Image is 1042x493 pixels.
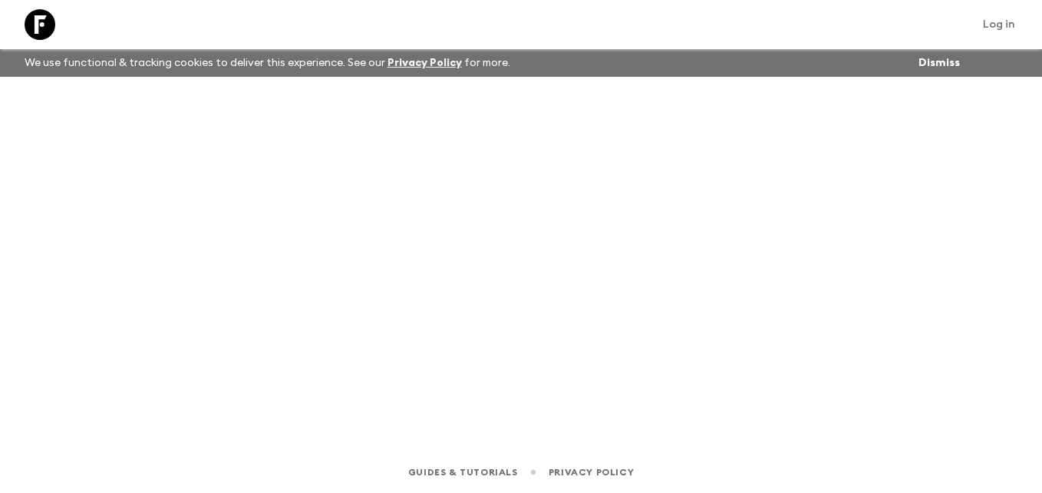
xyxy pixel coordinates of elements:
a: Privacy Policy [387,58,462,68]
p: We use functional & tracking cookies to deliver this experience. See our for more. [18,49,516,77]
a: Privacy Policy [549,464,634,481]
a: Log in [974,14,1024,35]
button: Dismiss [915,52,964,74]
a: Guides & Tutorials [408,464,518,481]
